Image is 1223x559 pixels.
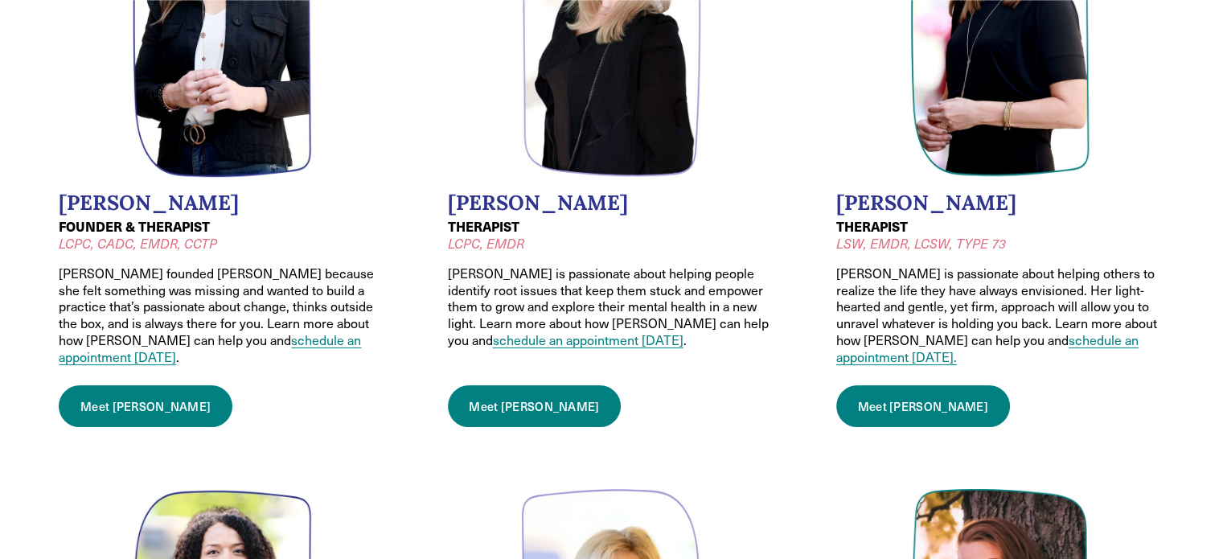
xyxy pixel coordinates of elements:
em: LCPC, EMDR [448,235,524,252]
em: LCPC, CADC, EMDR, CCTP [59,235,217,252]
strong: THERAPIST [836,217,908,236]
a: Meet [PERSON_NAME] [59,385,232,427]
a: Meet [PERSON_NAME] [836,385,1010,427]
p: [PERSON_NAME] is passionate about helping people identify root issues that keep them stuck and em... [448,265,776,349]
em: LSW, EMDR, LCSW, TYPE 73 [836,235,1006,252]
h2: [PERSON_NAME] [836,191,1164,216]
a: schedule an appointment [DATE] [493,331,683,348]
strong: FOUNDER & THERAPIST [59,217,210,236]
a: schedule an appointment [DATE] [59,331,361,365]
a: schedule an appointment [DATE]. [836,331,1139,365]
p: [PERSON_NAME] is passionate about helping others to realize the life they have always envisioned.... [836,265,1164,366]
h2: [PERSON_NAME] [59,191,387,216]
strong: THERAPIST [448,217,519,236]
p: [PERSON_NAME] founded [PERSON_NAME] because she felt something was missing and wanted to build a ... [59,265,387,366]
h2: [PERSON_NAME] [448,191,776,216]
a: Meet [PERSON_NAME] [448,385,622,427]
